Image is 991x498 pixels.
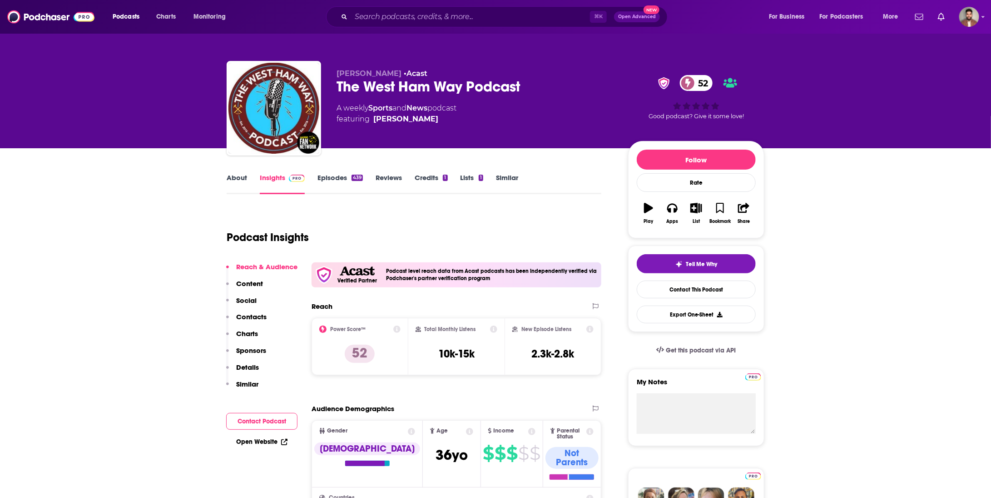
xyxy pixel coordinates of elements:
img: tell me why sparkle [675,261,683,268]
button: Content [226,279,263,296]
span: $ [495,446,506,461]
span: Logged in as calmonaghan [959,7,979,27]
button: Open AdvancedNew [614,11,660,22]
a: Similar [496,173,518,194]
div: Play [644,219,654,224]
div: Share [738,219,750,224]
label: My Notes [637,377,756,393]
h2: Audience Demographics [312,404,394,413]
h2: New Episode Listens [521,326,571,332]
img: Acast [340,267,374,276]
div: verified Badge52Good podcast? Give it some love! [628,69,764,126]
span: Charts [156,10,176,23]
button: tell me why sparkleTell Me Why [637,254,756,273]
a: Sports [368,104,392,112]
a: Podchaser - Follow, Share and Rate Podcasts [7,8,94,25]
a: Show notifications dropdown [912,9,927,25]
span: Gender [327,428,347,434]
span: Podcasts [113,10,139,23]
a: InsightsPodchaser Pro [260,173,305,194]
span: More [883,10,898,23]
span: Monitoring [193,10,226,23]
a: Pro website [745,372,761,381]
img: The West Ham Way Podcast [228,63,319,154]
button: Share [732,197,756,230]
img: Podchaser Pro [289,175,305,182]
span: ⌘ K [590,11,607,23]
span: Good podcast? Give it some love! [649,113,744,120]
span: Parental Status [557,428,585,440]
span: Open Advanced [618,15,656,19]
img: Podchaser Pro [745,373,761,381]
a: Get this podcast via API [649,339,743,362]
span: Tell Me Why [686,261,718,268]
a: 52 [680,75,713,91]
h4: Podcast level reach data from Acast podcasts has been independently verified via Podchaser's part... [386,268,598,282]
h2: Reach [312,302,332,311]
span: [PERSON_NAME] [337,69,401,78]
button: Follow [637,150,756,170]
a: Show notifications dropdown [934,9,948,25]
span: $ [530,446,540,461]
p: Contacts [236,312,267,321]
h2: Total Monthly Listens [425,326,476,332]
span: featuring [337,114,456,125]
button: Bookmark [708,197,732,230]
span: Age [436,428,448,434]
button: open menu [814,10,877,24]
span: 52 [689,75,713,91]
button: Details [226,363,259,380]
div: List [693,219,700,224]
button: Show profile menu [959,7,979,27]
div: Bookmark [709,219,731,224]
button: Reach & Audience [226,262,297,279]
h3: 10k-15k [438,347,475,361]
a: News [406,104,427,112]
a: Open Website [236,438,287,446]
button: open menu [763,10,816,24]
button: open menu [106,10,151,24]
img: Podchaser Pro [745,473,761,480]
a: Episodes439 [317,173,363,194]
span: Get this podcast via API [666,347,736,354]
div: Search podcasts, credits, & more... [335,6,676,27]
button: List [684,197,708,230]
button: Apps [660,197,684,230]
button: Contact Podcast [226,413,297,430]
a: Lists1 [461,173,483,194]
button: open menu [877,10,910,24]
a: About [227,173,247,194]
img: verified Badge [655,77,673,89]
img: verfied icon [315,266,333,284]
button: Social [226,296,257,313]
div: A weekly podcast [337,103,456,125]
span: and [392,104,406,112]
a: Acast [406,69,427,78]
button: open menu [187,10,238,24]
h5: Verified Partner [337,278,377,283]
button: Play [637,197,660,230]
a: Contact This Podcast [637,281,756,298]
p: Charts [236,329,258,338]
div: 439 [352,175,363,181]
span: For Business [769,10,805,23]
div: 1 [443,175,447,181]
span: 36 yo [436,446,468,464]
p: Similar [236,380,258,388]
p: Content [236,279,263,288]
button: Contacts [226,312,267,329]
a: Dave Walker [373,114,438,125]
span: Income [493,428,514,434]
img: User Profile [959,7,979,27]
div: [DEMOGRAPHIC_DATA] [314,443,420,455]
h2: Power Score™ [330,326,366,332]
div: Rate [637,173,756,192]
h3: 2.3k-2.8k [532,347,575,361]
div: Not Parents [545,447,599,469]
span: $ [519,446,529,461]
span: For Podcasters [820,10,863,23]
button: Export One-Sheet [637,306,756,323]
a: Charts [150,10,181,24]
span: • [404,69,427,78]
p: 52 [345,345,375,363]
